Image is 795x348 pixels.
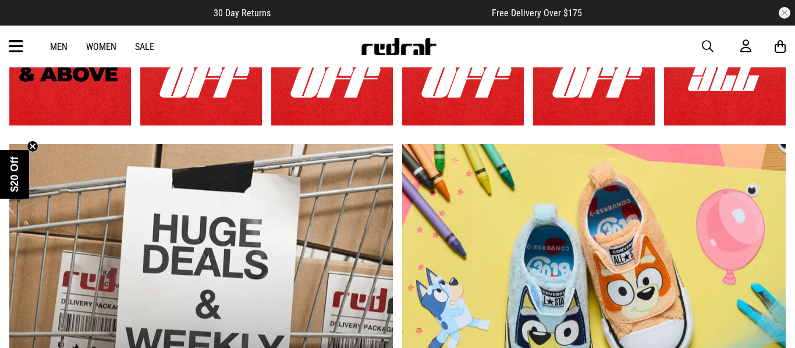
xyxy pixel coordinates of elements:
[50,41,68,52] a: Men
[135,41,154,52] a: Sale
[27,141,38,152] button: Close teaser
[86,41,116,52] a: Women
[746,299,795,348] iframe: LiveChat chat widget
[492,8,582,19] span: Free Delivery Over $175
[9,156,20,192] span: $20 Off
[214,8,271,19] span: 30 Day Returns
[360,38,437,55] img: Redrat logo
[294,7,469,19] iframe: Customer reviews powered by Trustpilot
